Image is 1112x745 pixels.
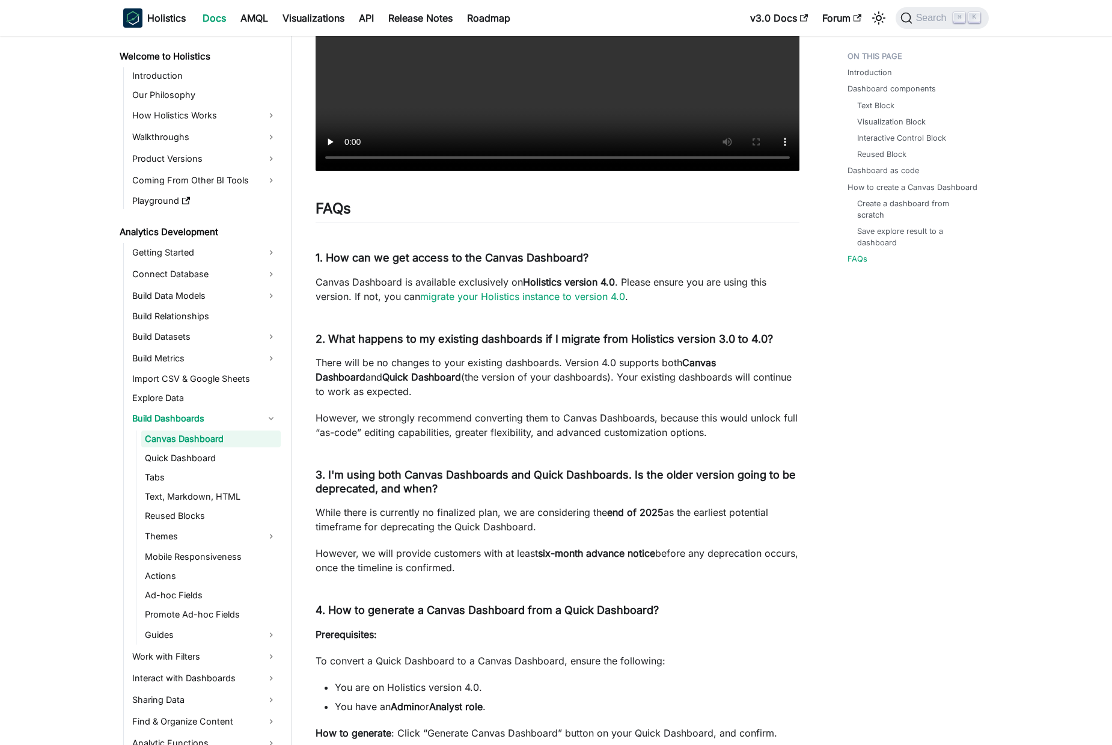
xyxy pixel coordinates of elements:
h4: 2. What happens to my existing dashboards if I migrate from Holistics version 3.0 to 4.0? [316,333,799,346]
kbd: K [968,12,980,23]
a: Interact with Dashboards [129,669,281,688]
a: Quick Dashboard [141,450,281,467]
button: Search (Command+K) [896,7,989,29]
img: Holistics [123,8,142,28]
p: However, we strongly recommend converting them to Canvas Dashboards, because this would unlock fu... [316,411,799,440]
a: Save explore result to a dashboard [857,225,977,248]
a: Roadmap [460,8,518,28]
strong: Holistics version 4.0 [523,276,615,288]
a: HolisticsHolistics [123,8,186,28]
a: Build Relationships [129,308,281,325]
a: Mobile Responsiveness [141,548,281,565]
a: Visualization Block [857,116,926,127]
nav: Docs sidebar [111,36,292,745]
p: : Click “Generate Canvas Dashboard” button on your Quick Dashboard, and confirm. [316,726,799,740]
strong: Admin [391,701,420,713]
a: Coming From Other BI Tools [129,171,281,190]
a: Release Notes [381,8,460,28]
a: Analytics Development [116,224,281,241]
h4: 4. How to generate a Canvas Dashboard from a Quick Dashboard? [316,604,799,618]
a: Product Versions [129,149,281,168]
strong: Prerequisites: [316,628,377,640]
li: You are on Holistics version 4.0. [335,680,799,694]
a: Find & Organize Content [129,712,281,731]
a: Promote Ad-hoc Fields [141,606,281,623]
h4: 1. How can we get access to the Canvas Dashboard? [316,251,799,265]
a: Playground [129,192,281,209]
a: Build Data Models [129,286,281,305]
a: Dashboard components [848,83,936,94]
strong: Quick Dashboard [382,371,461,383]
a: migrate your Holistics instance to version 4.0 [420,290,625,302]
a: Interactive Control Block [857,132,946,144]
a: How to create a Canvas Dashboard [848,182,977,193]
a: Build Datasets [129,327,281,346]
a: Guides [141,625,281,645]
h2: FAQs [316,200,799,222]
a: Docs [195,8,233,28]
a: AMQL [233,8,275,28]
a: Import CSV & Google Sheets [129,370,281,387]
a: Actions [141,568,281,584]
a: Work with Filters [129,647,281,666]
a: Reused Block [857,149,906,160]
a: Introduction [129,67,281,84]
h4: 3. I'm using both Canvas Dashboards and Quick Dashboards. Is the older version going to be deprec... [316,468,799,495]
a: Dashboard as code [848,165,919,176]
a: Our Philosophy [129,87,281,103]
a: Welcome to Holistics [116,48,281,65]
a: How Holistics Works [129,106,281,125]
p: There will be no changes to your existing dashboards. Version 4.0 supports both and (the version ... [316,355,799,399]
a: Build Dashboards [129,409,281,428]
a: Sharing Data [129,690,281,710]
strong: How to generate [316,727,391,739]
a: Text Block [857,100,894,111]
a: Build Metrics [129,349,281,368]
a: Getting Started [129,243,281,262]
li: You have an or . [335,699,799,714]
span: Search [912,13,954,23]
button: Switch between dark and light mode (currently light mode) [869,8,888,28]
strong: six-month advance notice [538,547,655,559]
a: Reused Blocks [141,507,281,524]
strong: Analyst role [429,701,483,713]
a: Ad-hoc Fields [141,587,281,604]
a: Introduction [848,67,892,78]
p: However, we will provide customers with at least before any deprecation occurs, once the timeline... [316,546,799,575]
a: FAQs [848,253,867,265]
a: Themes [141,527,281,546]
a: Visualizations [275,8,352,28]
p: While there is currently no finalized plan, we are considering the as the earliest potential time... [316,505,799,534]
p: To convert a Quick Dashboard to a Canvas Dashboard, ensure the following: [316,654,799,668]
a: Text, Markdown, HTML [141,488,281,505]
strong: end of 2025 [607,506,664,518]
a: Explore Data [129,390,281,406]
a: API [352,8,381,28]
a: v3.0 Docs [743,8,815,28]
a: Canvas Dashboard [141,431,281,447]
b: Holistics [147,11,186,25]
kbd: ⌘ [953,12,965,23]
a: Connect Database [129,265,281,284]
a: Walkthroughs [129,127,281,147]
a: Tabs [141,469,281,486]
p: Canvas Dashboard is available exclusively on . Please ensure you are using this version. If not, ... [316,275,799,304]
a: Forum [815,8,869,28]
a: Create a dashboard from scratch [857,198,977,221]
